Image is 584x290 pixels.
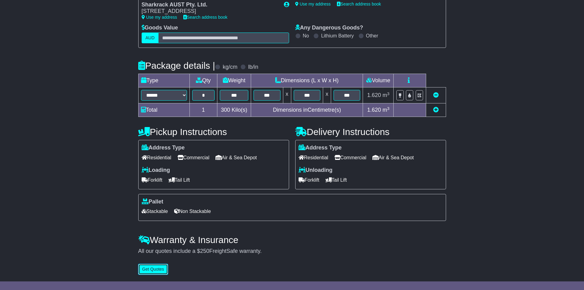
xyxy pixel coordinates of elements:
a: Use my address [142,15,177,20]
span: Tail Lift [169,175,190,185]
label: Loading [142,167,170,174]
span: Forklift [299,175,319,185]
label: Address Type [142,145,185,151]
span: 1.620 [367,107,381,113]
td: 1 [189,103,217,117]
span: 300 [221,107,230,113]
label: Pallet [142,199,163,205]
td: x [283,87,291,103]
label: Goods Value [142,25,178,31]
h4: Delivery Instructions [295,127,446,137]
td: Type [138,74,189,87]
label: Unloading [299,167,333,174]
td: Volume [363,74,394,87]
span: m [383,92,390,98]
span: 1.620 [367,92,381,98]
a: Add new item [433,107,439,113]
span: m [383,107,390,113]
label: Any Dangerous Goods? [295,25,363,31]
div: All our quotes include a $ FreightSafe warranty. [138,248,446,255]
label: Lithium Battery [321,33,354,39]
span: Air & Sea Depot [372,153,414,162]
a: Search address book [183,15,227,20]
h4: Package details | [138,60,215,71]
a: Use my address [295,2,331,6]
div: Sharkrack AUST Pty. Ltd. [142,2,278,8]
td: Kilo(s) [217,103,251,117]
td: Dimensions in Centimetre(s) [251,103,363,117]
td: x [323,87,331,103]
td: Dimensions (L x W x H) [251,74,363,87]
td: Total [138,103,189,117]
td: Qty [189,74,217,87]
span: Commercial [177,153,209,162]
span: Non Stackable [174,207,211,216]
span: Tail Lift [326,175,347,185]
button: Get Quotes [138,264,168,275]
span: Forklift [142,175,162,185]
label: Other [366,33,378,39]
label: AUD [142,33,159,43]
a: Remove this item [433,92,439,98]
sup: 3 [387,106,390,111]
label: lb/in [248,64,258,71]
span: Commercial [334,153,366,162]
span: Stackable [142,207,168,216]
label: No [303,33,309,39]
h4: Warranty & Insurance [138,235,446,245]
span: Air & Sea Depot [216,153,257,162]
span: Residential [299,153,328,162]
label: Address Type [299,145,342,151]
span: 250 [200,248,209,254]
sup: 3 [387,91,390,96]
td: Weight [217,74,251,87]
label: kg/cm [223,64,237,71]
h4: Pickup Instructions [138,127,289,137]
span: Residential [142,153,171,162]
a: Search address book [337,2,381,6]
div: [STREET_ADDRESS] [142,8,278,15]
